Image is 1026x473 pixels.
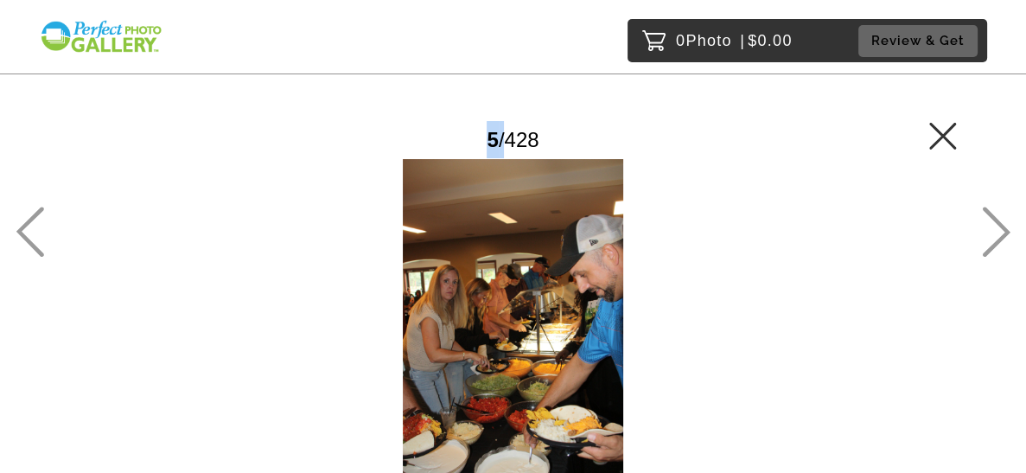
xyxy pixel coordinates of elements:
[504,128,538,151] span: 428
[740,32,745,49] span: |
[676,27,793,54] p: 0 $0.00
[487,128,498,151] span: 5
[39,19,163,54] img: Snapphound Logo
[487,121,538,158] div: /
[685,27,732,54] span: Photo
[858,25,978,57] button: Review & Get
[858,25,983,57] a: Review & Get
